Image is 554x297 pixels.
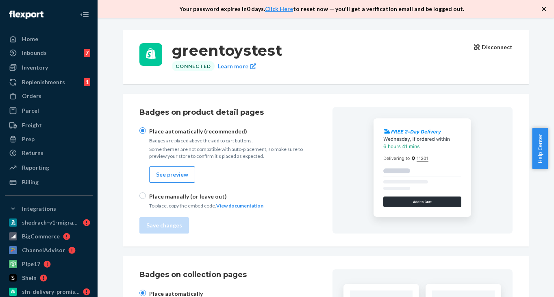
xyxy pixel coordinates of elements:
a: Learn more [218,61,256,71]
div: Reporting [22,164,49,172]
p: Some themes are not compatible with auto-placement, so make sure to preview your store to confirm... [149,146,319,159]
p: Place manually (or leave out) [149,192,319,201]
div: Inventory [22,63,48,72]
a: ChannelAdvisor [5,244,93,257]
div: Billing [22,178,39,186]
p: To place, copy the embed code. [149,202,319,209]
div: Orders [22,92,41,100]
div: 1 [84,78,90,86]
div: Freight [22,121,42,129]
h1: Badges on product detail pages [139,107,264,118]
a: Replenishments1 [5,76,93,89]
h1: Badges on collection pages [139,269,247,280]
a: Home [5,33,93,46]
div: 7 [84,49,90,57]
a: Shein [5,271,93,284]
button: Save changes [139,217,189,234]
a: Prep [5,133,93,146]
button: Integrations [5,202,93,215]
a: Reporting [5,161,93,174]
div: Shein [22,274,37,282]
p: Place automatically (recommended) [149,127,319,135]
div: Replenishments [22,78,65,86]
h3: greentoystest [172,43,464,58]
a: Orders [5,90,93,103]
a: Billing [5,176,93,189]
a: Freight [5,119,93,132]
div: Connected [172,61,215,71]
div: sfn-delivery-promise-test-us [22,288,80,296]
div: Inbounds [22,49,47,57]
div: Home [22,35,38,43]
a: Parcel [5,104,93,117]
p: Your password expires in 0 days . to reset now — you'll get a verification email and be logged out. [179,5,464,13]
a: Pipe17 [5,258,93,271]
a: Click Here [265,5,293,12]
div: Integrations [22,205,56,213]
button: Close Navigation [76,7,93,23]
button: See preview [149,166,195,183]
iframe: Opens a widget where you can chat to one of our agents [501,273,546,293]
div: shedrach-v1-migration-test [22,218,80,227]
p: Badges are placed above the add to cart buttons. [149,137,319,144]
a: View documentation [216,203,263,209]
button: Disconnect [474,43,513,51]
a: shedrach-v1-migration-test [5,216,93,229]
a: Inbounds7 [5,46,93,59]
div: Pipe17 [22,260,40,268]
img: Flexport logo [9,11,43,19]
a: BigCommerce [5,230,93,243]
a: Inventory [5,61,93,74]
a: Returns [5,146,93,159]
div: ChannelAdvisor [22,246,65,254]
div: Returns [22,149,43,157]
div: BigCommerce [22,232,60,240]
button: Help Center [532,128,548,169]
div: Prep [22,135,35,143]
div: Parcel [22,107,39,115]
